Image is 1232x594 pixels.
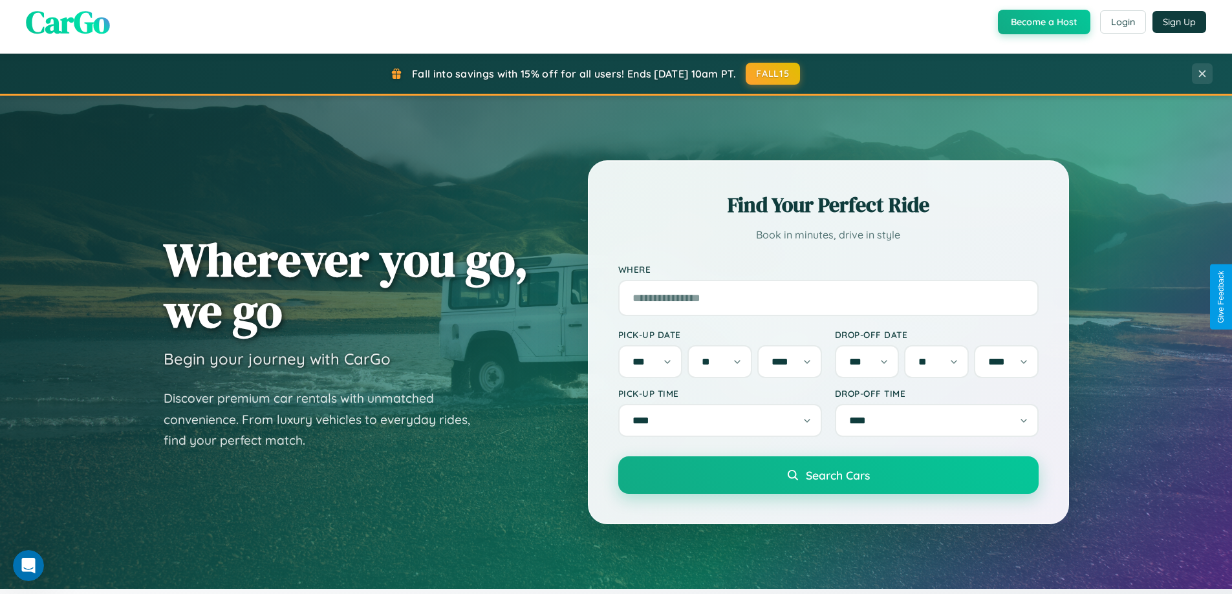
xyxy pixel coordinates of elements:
label: Where [618,264,1039,275]
h2: Find Your Perfect Ride [618,191,1039,219]
span: CarGo [26,1,110,43]
p: Discover premium car rentals with unmatched convenience. From luxury vehicles to everyday rides, ... [164,388,487,451]
button: Search Cars [618,456,1039,494]
div: Give Feedback [1216,271,1226,323]
button: Sign Up [1152,11,1206,33]
button: Login [1100,10,1146,34]
label: Pick-up Date [618,329,822,340]
button: Become a Host [998,10,1090,34]
p: Book in minutes, drive in style [618,226,1039,244]
label: Drop-off Date [835,329,1039,340]
span: Fall into savings with 15% off for all users! Ends [DATE] 10am PT. [412,67,736,80]
h3: Begin your journey with CarGo [164,349,391,368]
label: Drop-off Time [835,388,1039,399]
iframe: Intercom live chat [13,550,44,581]
span: Search Cars [806,468,870,482]
h1: Wherever you go, we go [164,234,528,336]
label: Pick-up Time [618,388,822,399]
button: FALL15 [746,63,800,85]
